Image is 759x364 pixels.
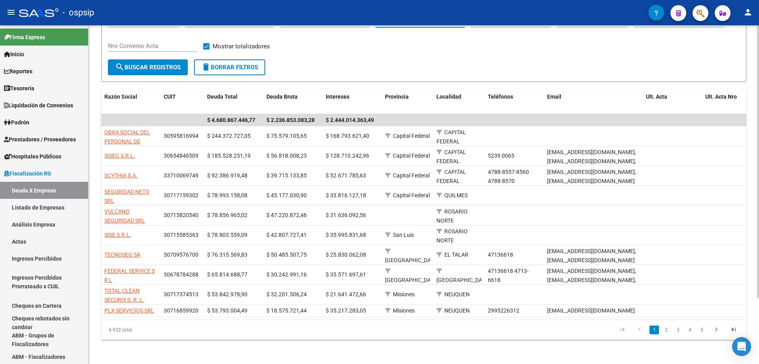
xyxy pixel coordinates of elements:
span: $ 52.671.785,63 [326,172,366,179]
span: 30709576700 [164,252,198,258]
span: $ 31.636.092,56 [326,212,366,218]
datatable-header-cell: Deuda Bruta [263,88,323,114]
span: PLX SERVICIOS SRL [104,307,154,314]
span: 30717159302 [164,192,198,198]
span: Capital Federal [393,152,430,159]
span: $ 53.793.004,49 [207,307,247,314]
span: Intereses [326,93,349,100]
span: $ 25.830.062,08 [326,252,366,258]
span: Provincia [385,93,409,100]
datatable-header-cell: Teléfonos [485,88,544,114]
button: Open calendar [542,17,551,27]
span: CAPITAL FEDERAL [436,169,466,184]
span: CAPITAL FEDERAL [436,129,466,145]
span: [EMAIL_ADDRESS][DOMAIN_NAME] [547,307,635,314]
span: 30595816994 [164,133,198,139]
mat-icon: delete [201,62,211,72]
mat-icon: person [743,8,753,17]
a: 1 [649,326,659,334]
span: 47136618 [488,252,513,258]
span: $ 78.993.158,08 [207,192,247,198]
a: 4 [685,326,695,334]
span: Misiones [393,291,415,297]
a: go to last page [726,326,741,334]
a: go to next page [709,326,724,334]
span: 2995226312 [488,307,519,314]
span: $ 47.220.872,46 [266,212,307,218]
span: $ 32.201.506,24 [266,291,307,297]
span: 30678784288 [164,271,198,278]
span: Ult. Acta Nro [705,93,737,100]
span: Mostrar totalizadores [213,42,270,51]
span: $ 65.814.688,77 [207,271,247,278]
datatable-header-cell: Ult. Acta [643,88,702,114]
span: $ 78.856.965,02 [207,212,247,218]
span: EL TALAR [444,252,468,258]
span: Email [547,93,561,100]
span: TECNOSEG SA [104,252,140,258]
span: OBRA SOCIAL DEL PERSONAL DE SEGURIDAD COMERCIAL INDUSTRIAL E INVESTIGACIONES PRIVADAS [104,129,151,190]
span: Inicio [4,50,24,59]
span: $ 168.793.621,40 [326,133,369,139]
span: Liquidación de Convenios [4,101,73,110]
span: $ 56.818.008,23 [266,152,307,159]
span: CUIT [164,93,176,100]
span: $ 92.386.919,48 [207,172,247,179]
datatable-header-cell: Provincia [382,88,433,114]
span: $ 53.842.978,90 [207,291,247,297]
span: Localidad [436,93,461,100]
span: SCYTHIA S.A. [104,172,138,179]
span: Hospitales Públicos [4,152,61,161]
span: $ 33.816.127,18 [326,192,366,198]
li: page 1 [648,323,660,337]
span: SISE S.R.L. [104,232,131,238]
span: TOTAL CLEAN SECURIY S. R. L. [104,288,144,303]
span: [EMAIL_ADDRESS][DOMAIN_NAME],[EMAIL_ADDRESS][DOMAIN_NAME] [547,169,636,184]
span: QUILMES [444,192,468,198]
span: Firma Express [4,33,45,42]
span: Razón Social [104,93,137,100]
span: [GEOGRAPHIC_DATA] ,ESTAFET [436,277,490,292]
span: Deuda Bruta [266,93,298,100]
span: [GEOGRAPHIC_DATA] [385,257,438,263]
button: Buscar Registros [108,59,188,75]
li: page 3 [672,323,684,337]
span: NEUQUEN [444,291,470,297]
datatable-header-cell: Intereses [323,88,382,114]
a: go to first page [615,326,630,334]
span: $ 35.571.697,61 [326,271,366,278]
datatable-header-cell: Deuda Total [204,88,263,114]
span: 4788-8557-8560 4788-8570 [488,169,529,184]
li: page 5 [696,323,708,337]
span: $ 35.995.831,68 [326,232,366,238]
span: $ 39.715.133,85 [266,172,307,179]
a: 3 [673,326,683,334]
span: Capital Federal [393,192,430,198]
span: Prestadores / Proveedores [4,135,76,144]
span: [EMAIL_ADDRESS][DOMAIN_NAME],[EMAIL_ADDRESS][DOMAIN_NAME] [547,248,636,263]
button: Borrar Filtros [194,59,265,75]
span: $ 2.236.853.083,28 [266,117,315,123]
span: $ 185.528.251,19 [207,152,251,159]
span: San Luis [393,232,414,238]
span: Fiscalización RG [4,169,51,178]
li: page 2 [660,323,672,337]
span: $ 35.217.283,05 [326,307,366,314]
span: Tesorería [4,84,34,93]
datatable-header-cell: Email [544,88,643,114]
span: ROSARIO NORTE [436,208,468,224]
span: $ 18.575.721,44 [266,307,307,314]
span: 30715585363 [164,232,198,238]
span: $ 75.579.105,65 [266,133,307,139]
span: CAPITAL FEDERAL [436,149,466,164]
a: 2 [661,326,671,334]
span: Buscar Registros [115,64,181,71]
span: Capital Federal [393,133,430,139]
span: SEGURIDAD NETO SRL [104,189,149,204]
span: NEUQUEN [444,307,470,314]
span: $ 2.444.014.363,49 [326,117,374,123]
div: Open Intercom Messenger [732,337,751,356]
span: $ 30.242.991,16 [266,271,307,278]
span: Reportes [4,67,32,76]
span: Capital Federal [393,172,430,179]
